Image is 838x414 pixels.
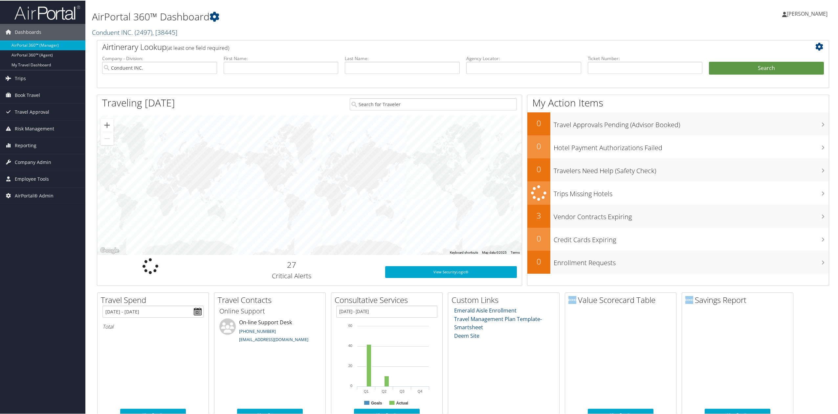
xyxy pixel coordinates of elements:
[15,23,41,40] span: Dashboards
[99,246,121,254] a: Open this area in Google Maps (opens a new window)
[208,259,375,270] h2: 27
[554,116,829,129] h3: Travel Approvals Pending (Advisor Booked)
[14,4,80,20] img: airportal-logo.png
[224,55,339,61] label: First Name:
[466,55,581,61] label: Agency Locator:
[239,328,276,333] a: [PHONE_NUMBER]
[348,363,352,367] tspan: 20
[554,254,829,267] h3: Enrollment Requests
[527,117,550,128] h2: 0
[239,336,308,342] a: [EMAIL_ADDRESS][DOMAIN_NAME]
[527,204,829,227] a: 3Vendor Contracts Expiring
[450,250,478,254] button: Keyboard shortcuts
[382,389,386,393] text: Q2
[102,95,175,109] h1: Traveling [DATE]
[345,55,460,61] label: Last Name:
[454,306,517,313] a: Emerald Aisle Enrollment
[685,295,693,303] img: domo-logo.png
[92,9,587,23] h1: AirPortal 360™ Dashboard
[100,131,114,145] button: Zoom out
[102,55,217,61] label: Company - Division:
[554,208,829,221] h3: Vendor Contracts Expiring
[527,232,550,243] h2: 0
[15,137,36,153] span: Reporting
[100,118,114,131] button: Zoom in
[417,389,422,393] text: Q4
[348,323,352,327] tspan: 60
[588,55,703,61] label: Ticket Number:
[400,389,405,393] text: Q3
[782,3,834,23] a: [PERSON_NAME]
[527,255,550,266] h2: 0
[15,153,51,170] span: Company Admin
[527,135,829,158] a: 0Hotel Payment Authorizations Failed
[527,140,550,151] h2: 0
[216,318,324,345] li: On-line Support Desk
[787,10,827,17] span: [PERSON_NAME]
[99,246,121,254] img: Google
[92,27,177,36] a: Conduent INC.
[102,322,204,330] h6: Total
[348,343,352,347] tspan: 40
[385,265,517,277] a: View SecurityLogic®
[454,332,479,339] a: Deem Site
[527,227,829,250] a: 0Credit Cards Expiring
[218,294,325,305] h2: Travel Contacts
[15,187,54,203] span: AirPortal® Admin
[568,295,576,303] img: domo-logo.png
[554,162,829,175] h3: Travelers Need Help (Safety Check)
[554,231,829,244] h3: Credit Cards Expiring
[527,158,829,181] a: 0Travelers Need Help (Safety Check)
[15,103,49,120] span: Travel Approval
[15,86,40,103] span: Book Travel
[335,294,442,305] h2: Consultative Services
[454,315,542,331] a: Travel Management Plan Template- Smartsheet
[527,163,550,174] h2: 0
[568,294,676,305] h2: Value Scorecard Table
[685,294,793,305] h2: Savings Report
[102,41,763,52] h2: Airtinerary Lookup
[482,250,507,254] span: Map data ©2025
[527,95,829,109] h1: My Action Items
[15,70,26,86] span: Trips
[166,44,229,51] span: (at least one field required)
[219,306,320,315] h3: Online Support
[709,61,824,74] button: Search
[152,27,177,36] span: , [ 38445 ]
[527,250,829,273] a: 0Enrollment Requests
[452,294,559,305] h2: Custom Links
[364,389,369,393] text: Q1
[527,209,550,220] h2: 3
[554,139,829,152] h3: Hotel Payment Authorizations Failed
[350,383,352,387] tspan: 0
[527,112,829,135] a: 0Travel Approvals Pending (Advisor Booked)
[527,181,829,204] a: Trips Missing Hotels
[15,120,54,136] span: Risk Management
[135,27,152,36] span: ( 2497 )
[208,271,375,280] h3: Critical Alerts
[350,98,517,110] input: Search for Traveler
[554,185,829,198] h3: Trips Missing Hotels
[396,400,408,405] text: Actual
[101,294,209,305] h2: Travel Spend
[371,400,382,405] text: Goals
[511,250,520,254] a: Terms (opens in new tab)
[15,170,49,187] span: Employee Tools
